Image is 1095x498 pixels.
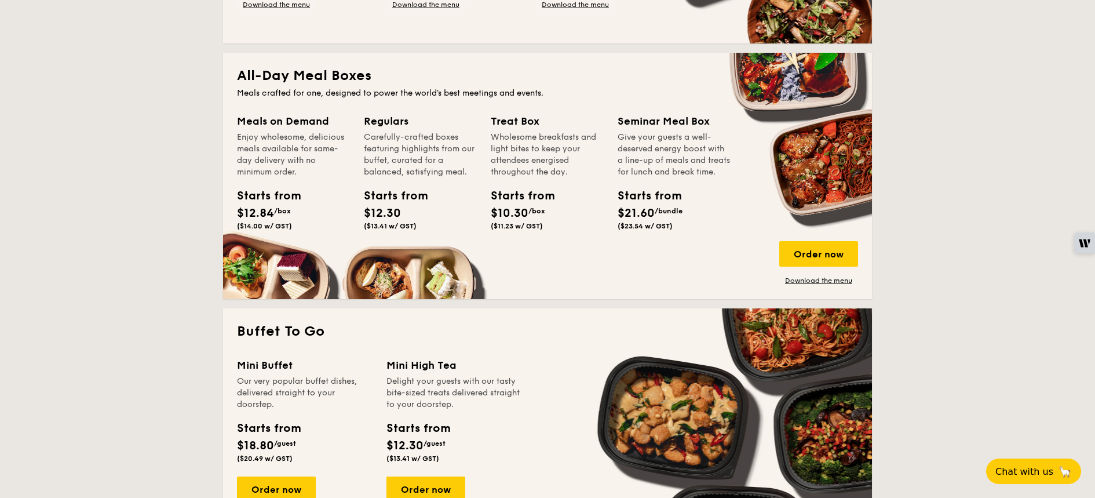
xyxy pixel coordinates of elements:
[618,187,670,205] div: Starts from
[618,222,673,230] span: ($23.54 w/ GST)
[655,207,682,215] span: /bundle
[237,439,274,453] span: $18.80
[386,420,450,437] div: Starts from
[364,206,401,220] span: $12.30
[237,420,300,437] div: Starts from
[364,187,416,205] div: Starts from
[364,132,477,178] div: Carefully-crafted boxes featuring highlights from our buffet, curated for a balanced, satisfying ...
[237,357,373,373] div: Mini Buffet
[274,439,296,448] span: /guest
[491,132,604,178] div: Wholesome breakfasts and light bites to keep your attendees energised throughout the day.
[386,439,424,453] span: $12.30
[364,222,417,230] span: ($13.41 w/ GST)
[237,132,350,178] div: Enjoy wholesome, delicious meals available for same-day delivery with no minimum order.
[491,222,543,230] span: ($11.23 w/ GST)
[237,67,858,85] h2: All-Day Meal Boxes
[491,187,543,205] div: Starts from
[995,466,1053,477] span: Chat with us
[491,113,604,129] div: Treat Box
[618,206,655,220] span: $21.60
[618,113,731,129] div: Seminar Meal Box
[424,439,446,448] span: /guest
[237,376,373,410] div: Our very popular buffet dishes, delivered straight to your doorstep.
[491,206,528,220] span: $10.30
[237,113,350,129] div: Meals on Demand
[237,322,858,341] h2: Buffet To Go
[779,276,858,285] a: Download the menu
[274,207,291,215] span: /box
[237,88,858,99] div: Meals crafted for one, designed to power the world's best meetings and events.
[237,455,293,463] span: ($20.49 w/ GST)
[237,187,289,205] div: Starts from
[1058,465,1072,478] span: 🦙
[237,206,274,220] span: $12.84
[986,459,1081,484] button: Chat with us🦙
[618,132,731,178] div: Give your guests a well-deserved energy boost with a line-up of meals and treats for lunch and br...
[528,207,545,215] span: /box
[386,357,522,373] div: Mini High Tea
[386,376,522,410] div: Delight your guests with our tasty bite-sized treats delivered straight to your doorstep.
[364,113,477,129] div: Regulars
[386,455,439,463] span: ($13.41 w/ GST)
[779,241,858,267] div: Order now
[237,222,292,230] span: ($14.00 w/ GST)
